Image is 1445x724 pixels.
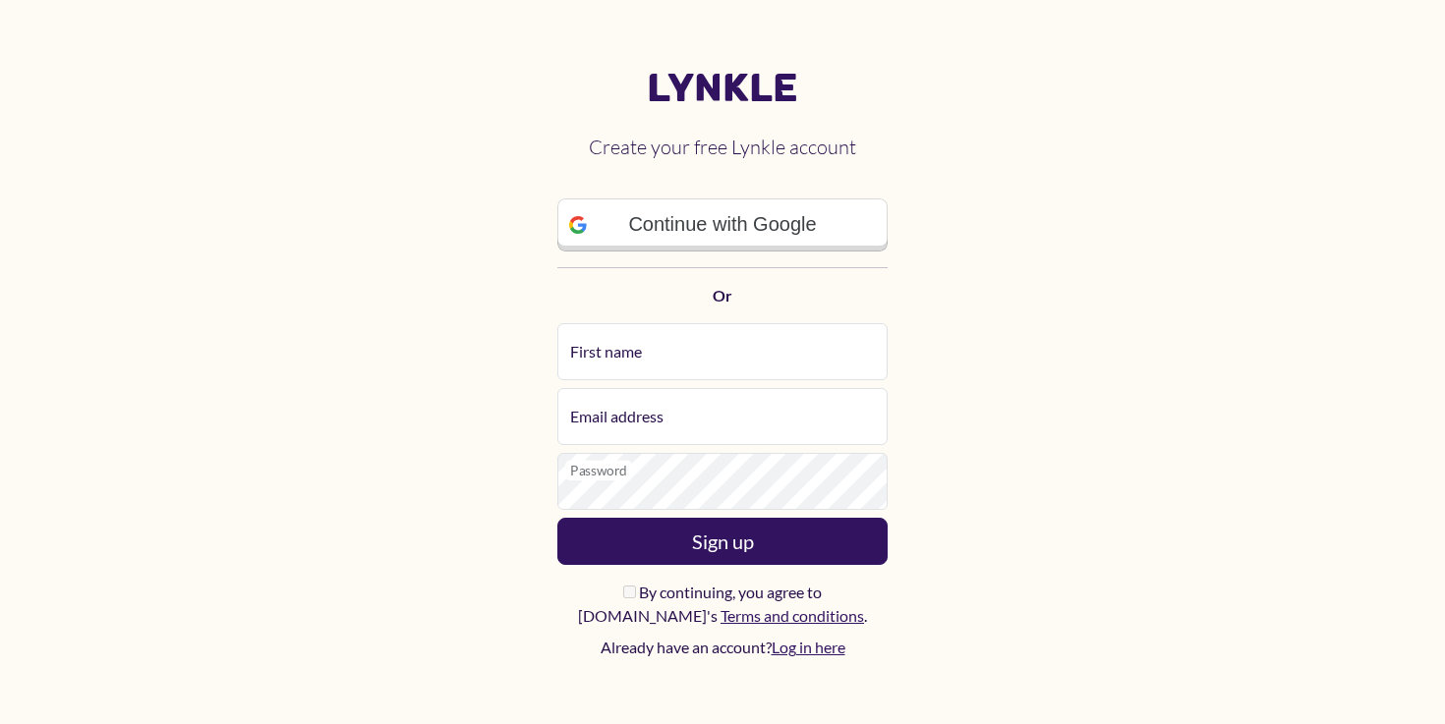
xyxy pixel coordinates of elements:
p: Already have an account? [557,636,888,659]
a: Lynkle [557,65,888,112]
a: Terms and conditions [721,606,864,625]
label: By continuing, you agree to [DOMAIN_NAME]'s . [557,581,888,628]
input: By continuing, you agree to [DOMAIN_NAME]'s Terms and conditions. [623,585,636,598]
h2: Create your free Lynkle account [557,120,888,175]
a: Continue with Google [557,198,888,251]
strong: Or [713,286,732,305]
button: Sign up [557,518,888,565]
a: Log in here [772,638,845,656]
